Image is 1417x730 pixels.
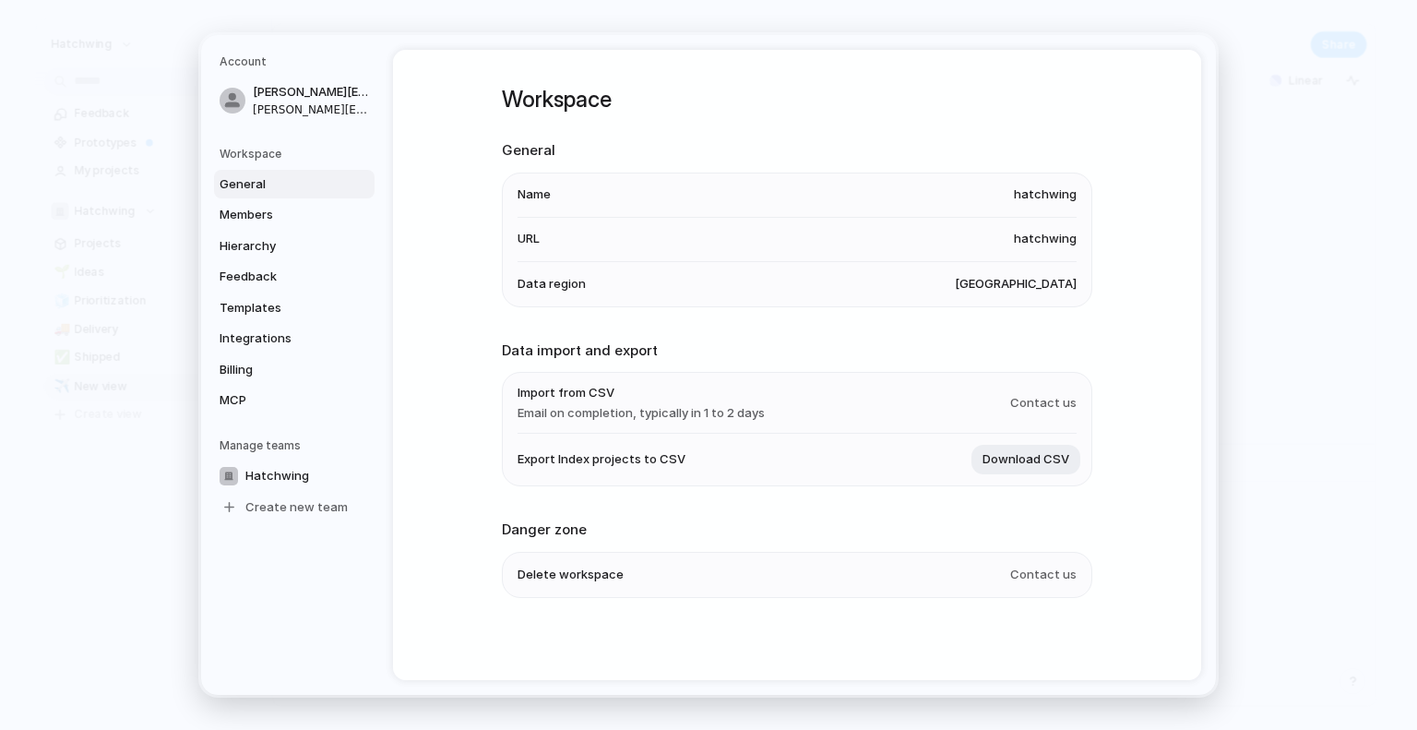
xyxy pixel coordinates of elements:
span: Name [518,185,551,204]
span: Contact us [1010,394,1077,413]
span: Download CSV [982,450,1069,469]
h5: Account [220,54,375,70]
span: Members [220,206,338,224]
a: Templates [214,293,375,323]
span: Billing [220,361,338,379]
span: Contact us [1010,566,1077,584]
span: [GEOGRAPHIC_DATA] [955,275,1077,293]
h5: Manage teams [220,437,375,454]
h5: Workspace [220,146,375,162]
h2: Data import and export [502,341,1092,362]
button: Download CSV [971,445,1080,474]
span: URL [518,230,540,248]
span: [PERSON_NAME][EMAIL_ADDRESS][DOMAIN_NAME] [253,102,371,118]
a: Members [214,200,375,230]
a: Create new team [214,493,375,522]
span: MCP [220,391,338,410]
span: Templates [220,299,338,317]
span: Create new team [245,498,348,517]
span: hatchwing [1014,230,1077,248]
span: [PERSON_NAME][EMAIL_ADDRESS][DOMAIN_NAME] [253,83,371,102]
span: Integrations [220,329,338,348]
span: hatchwing [1014,185,1077,204]
a: MCP [214,386,375,415]
span: Email on completion, typically in 1 to 2 days [518,404,765,423]
span: Data region [518,275,586,293]
a: Hatchwing [214,461,375,491]
span: General [220,175,338,194]
a: [PERSON_NAME][EMAIL_ADDRESS][DOMAIN_NAME][PERSON_NAME][EMAIL_ADDRESS][DOMAIN_NAME] [214,78,375,124]
a: Hierarchy [214,232,375,261]
span: Feedback [220,268,338,286]
span: Import from CSV [518,384,765,402]
span: Hierarchy [220,237,338,256]
span: Hatchwing [245,467,309,485]
span: Delete workspace [518,566,624,584]
a: General [214,170,375,199]
h1: Workspace [502,83,1092,116]
a: Billing [214,355,375,385]
a: Integrations [214,324,375,353]
h2: Danger zone [502,520,1092,541]
a: Feedback [214,262,375,292]
h2: General [502,140,1092,162]
span: Export Index projects to CSV [518,450,685,469]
